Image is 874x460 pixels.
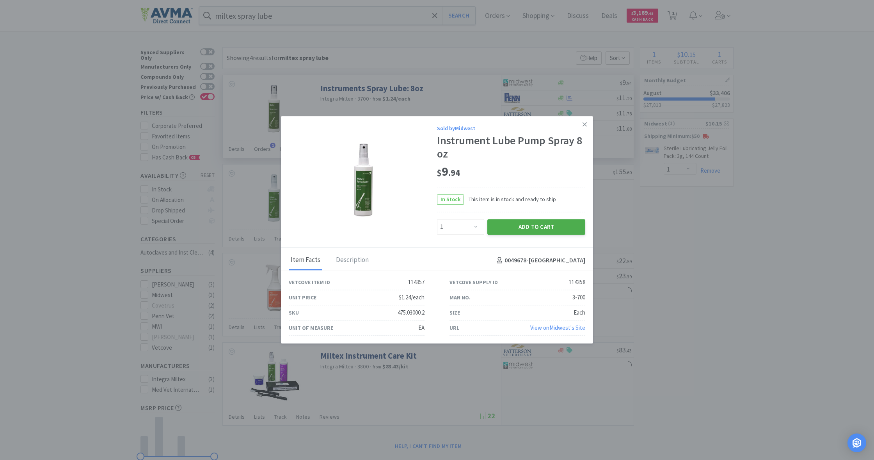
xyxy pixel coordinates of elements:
[449,293,471,302] div: Man No.
[437,195,464,204] span: In Stock
[449,278,498,287] div: Vetcove Supply ID
[437,124,585,133] div: Sold by Midwest
[418,324,425,333] div: EA
[449,308,460,317] div: Size
[398,308,425,318] div: 475.03000.2
[399,293,425,303] div: $1.24/each
[304,140,421,219] img: a0ba647a6e3545c1a3eaa267961a65a1_114358.jpeg
[494,255,585,265] h4: 0049678 - [GEOGRAPHIC_DATA]
[408,278,425,287] div: 114357
[289,278,330,287] div: Vetcove Item ID
[574,308,585,318] div: Each
[487,219,585,235] button: Add to Cart
[289,251,322,270] div: Item Facts
[289,324,333,332] div: Unit of Measure
[289,308,299,317] div: SKU
[437,167,442,178] span: $
[448,167,460,178] span: . 94
[572,293,585,303] div: 3-700
[437,134,585,161] div: Instrument Lube Pump Spray 8 oz
[569,278,585,287] div: 114358
[847,433,866,452] div: Open Intercom Messenger
[334,251,371,270] div: Description
[289,293,316,302] div: Unit Price
[530,324,585,332] a: View onMidwest's Site
[464,195,556,204] span: This item is in stock and ready to ship
[437,164,460,179] span: 9
[449,324,459,332] div: URL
